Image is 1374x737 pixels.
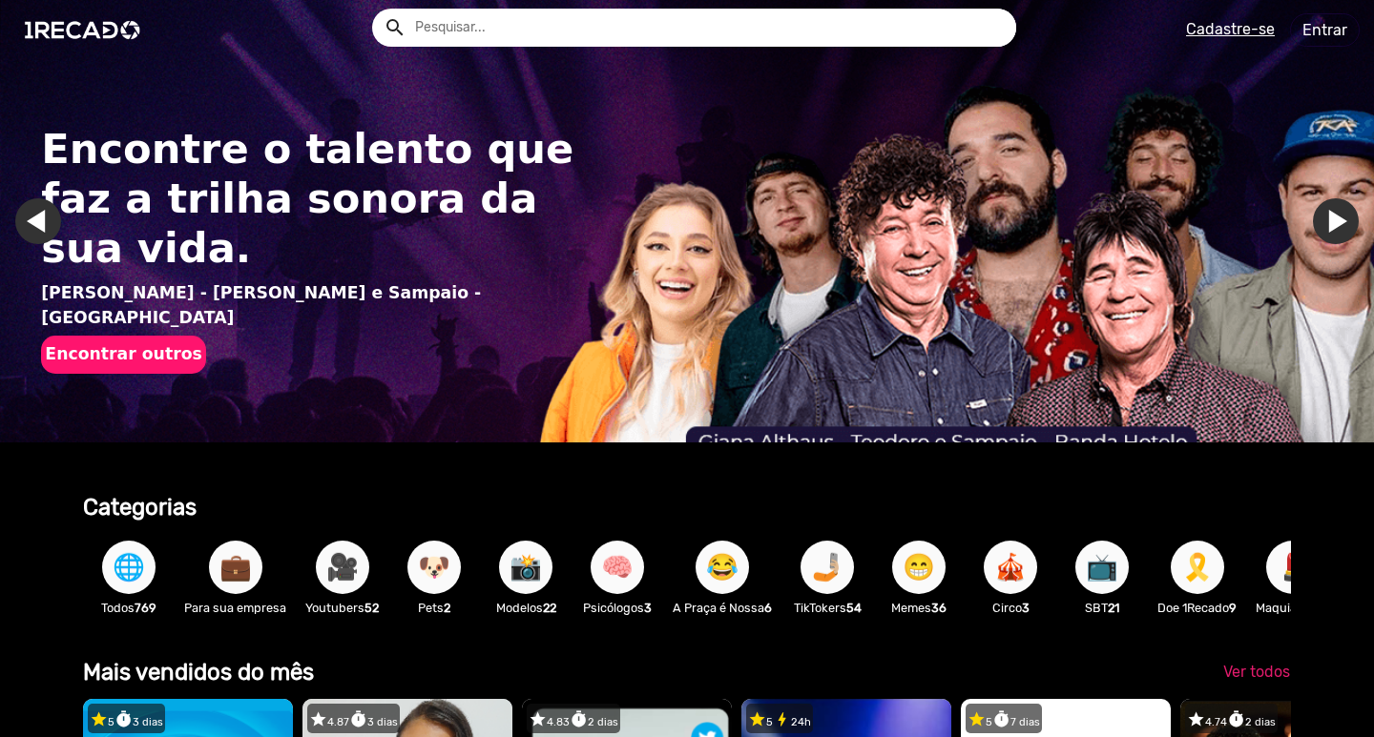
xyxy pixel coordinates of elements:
input: Pesquisar... [401,9,1016,47]
button: 💼 [209,541,262,594]
button: 💄 [1266,541,1320,594]
p: Psicólogos [581,599,654,617]
b: 52 [364,601,379,615]
p: Para sua empresa [184,599,286,617]
button: 🌐 [102,541,156,594]
button: 😁 [892,541,946,594]
button: 📺 [1075,541,1129,594]
b: 2 [444,601,450,615]
span: 🌐 [113,541,145,594]
button: 📸 [499,541,552,594]
button: 🎪 [984,541,1037,594]
span: 💼 [219,541,252,594]
p: Doe 1Recado [1157,599,1237,617]
b: 3 [1022,601,1030,615]
button: 🐶 [407,541,461,594]
b: 36 [931,601,947,615]
span: 📺 [1086,541,1118,594]
span: 🎪 [994,541,1027,594]
p: [PERSON_NAME] - [PERSON_NAME] e Sampaio - [GEOGRAPHIC_DATA] [41,281,591,331]
p: SBT [1066,599,1138,617]
p: TikTokers [791,599,864,617]
p: Maquiagem [1256,599,1329,617]
span: 🤳🏼 [811,541,843,594]
span: 💄 [1277,541,1309,594]
span: 🧠 [601,541,634,594]
button: 🧠 [591,541,644,594]
b: 9 [1229,601,1237,615]
span: 🐶 [418,541,450,594]
span: 😁 [903,541,935,594]
b: 21 [1108,601,1119,615]
span: 🎗️ [1181,541,1214,594]
button: 🤳🏼 [801,541,854,594]
p: Memes [883,599,955,617]
mat-icon: Example home icon [384,16,406,39]
button: Example home icon [377,10,410,43]
p: Todos [93,599,165,617]
p: Youtubers [305,599,379,617]
b: Mais vendidos do mês [83,659,314,686]
b: 3 [644,601,652,615]
span: 😂 [706,541,739,594]
button: 🎥 [316,541,369,594]
p: Circo [974,599,1047,617]
p: Modelos [489,599,562,617]
b: 6 [764,601,772,615]
span: Ver todos [1223,663,1290,681]
button: 😂 [696,541,749,594]
b: 769 [135,601,156,615]
u: Cadastre-se [1186,20,1275,38]
p: Pets [398,599,470,617]
span: 🎥 [326,541,359,594]
b: Categorias [83,494,197,521]
span: 📸 [510,541,542,594]
button: Encontrar outros [41,336,206,374]
b: 22 [543,601,556,615]
p: A Praça é Nossa [673,599,772,617]
a: Ir para o último slide [15,198,61,244]
button: 🎗️ [1171,541,1224,594]
a: Entrar [1290,13,1360,47]
h1: Encontre o talento que faz a trilha sonora da sua vida. [41,125,591,274]
b: 54 [846,601,862,615]
a: Ir para o próximo slide [1313,198,1359,244]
